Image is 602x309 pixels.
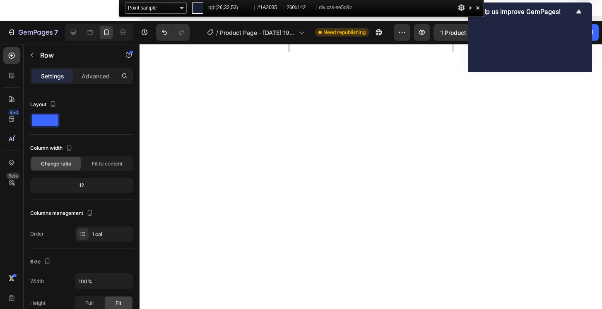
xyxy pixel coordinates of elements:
[41,160,71,168] span: Change ratio
[433,24,513,41] button: 1 product assigned
[156,24,190,41] div: Undo/Redo
[92,160,123,168] span: Fit to content
[315,5,317,10] span: |
[287,2,313,13] span: x
[30,230,44,238] div: Order
[325,5,352,10] span: .css-se5q9v
[208,2,252,13] span: rgb( , , )
[217,5,222,10] span: 26
[82,72,110,80] p: Advanced
[41,72,64,80] p: Settings
[30,256,52,268] div: Size
[476,7,584,17] button: Show survey - Help us improve GemPages!
[8,109,20,116] div: 450
[257,2,281,13] span: #1A2035
[474,2,482,13] div: Close and Stop Picking
[40,50,111,60] p: Row
[254,5,255,10] span: |
[92,231,131,238] div: 1 col
[85,299,94,307] span: Full
[220,28,295,37] span: Product Page - [DATE] 19:57:20
[283,5,284,10] span: |
[231,5,236,10] span: 53
[319,2,352,13] span: div
[30,208,95,219] div: Columns management
[3,24,62,41] button: 7
[32,180,131,191] div: 12
[457,2,465,13] div: Options
[116,299,121,307] span: Fit
[287,5,295,10] span: 260
[30,299,46,307] div: Height
[30,99,58,110] div: Layout
[323,29,366,36] span: Need republishing
[224,5,229,10] span: 32
[467,2,474,13] div: Collapse This Panel
[476,8,574,16] span: Help us improve GemPages!
[297,5,306,10] span: 142
[441,28,494,37] span: 1 product assigned
[30,277,44,285] div: Width
[75,274,132,289] input: Auto
[216,28,218,37] span: /
[6,173,20,179] div: Beta
[54,27,58,37] p: 7
[30,143,74,154] div: Column width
